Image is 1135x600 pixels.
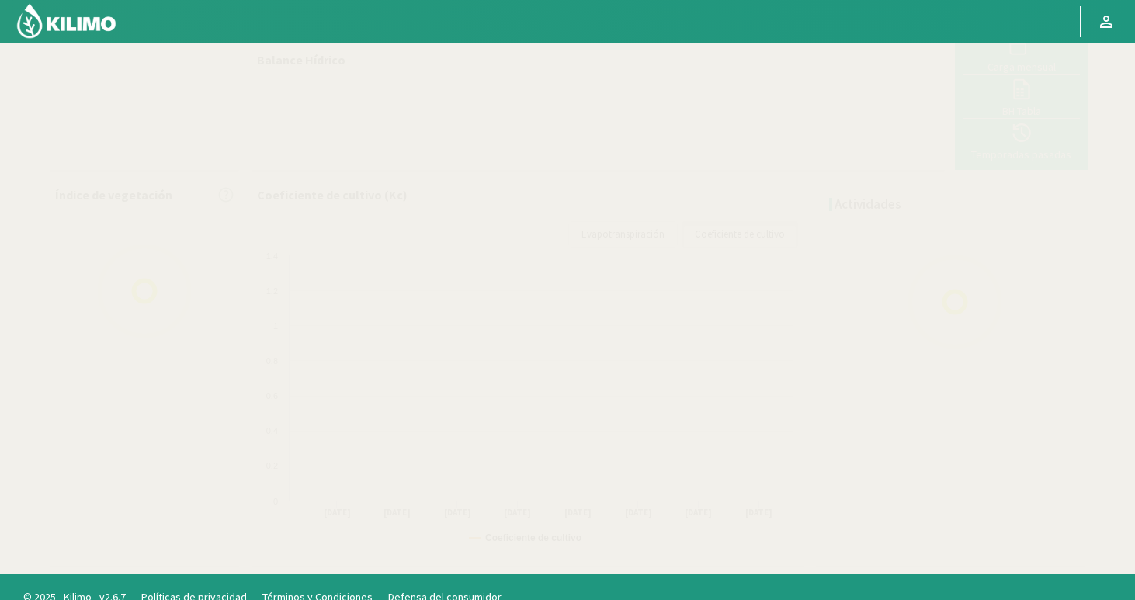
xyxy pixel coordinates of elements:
[273,497,278,506] text: 0
[266,426,278,435] text: 0.4
[564,507,592,518] text: [DATE]
[266,356,278,366] text: 0.8
[877,224,1033,380] img: Loading...
[967,149,1075,160] div: Temporadas pasadas
[266,251,278,261] text: 1.4
[682,221,798,248] a: Coeficiente de cultivo
[967,106,1075,116] div: BH Tabla
[384,507,411,518] text: [DATE]
[273,321,278,331] text: 1
[257,186,408,204] p: Coeficiente de cultivo (Kc)
[963,119,1080,162] button: Temporadas pasadas
[568,221,678,248] a: Evapotranspiración
[324,507,351,518] text: [DATE]
[963,31,1080,75] button: Carga mensual
[504,507,531,518] text: [DATE]
[963,75,1080,118] button: BH Tabla
[625,507,652,518] text: [DATE]
[745,507,772,518] text: [DATE]
[55,186,172,204] p: Índice de vegetación
[266,286,278,296] text: 1.2
[257,50,345,69] p: Balance Hídrico
[444,507,471,518] text: [DATE]
[485,532,581,543] text: Coeficiente de cultivo
[16,2,117,40] img: Kilimo
[266,461,278,470] text: 0.2
[266,391,278,401] text: 0.6
[685,507,712,518] text: [DATE]
[67,213,222,369] img: Loading...
[835,197,901,212] h4: Actividades
[967,61,1075,72] div: Carga mensual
